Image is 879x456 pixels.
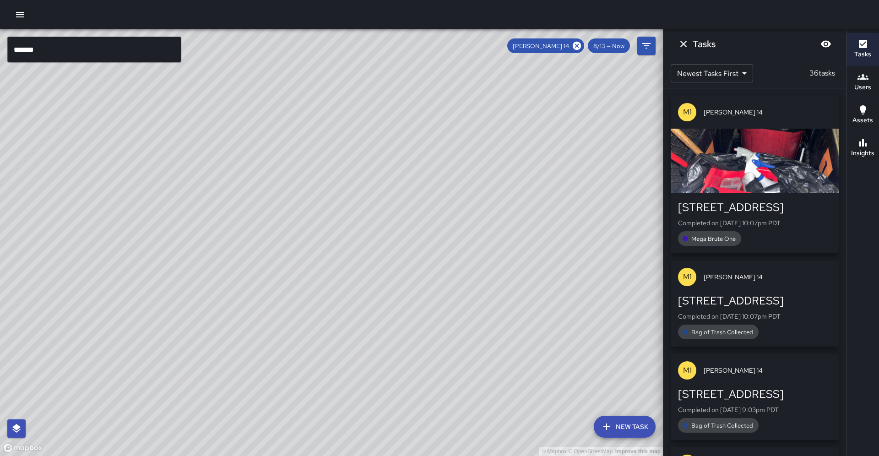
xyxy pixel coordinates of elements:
[678,200,831,215] div: [STREET_ADDRESS]
[686,422,759,429] span: Bag of Trash Collected
[846,132,879,165] button: Insights
[851,148,874,158] h6: Insights
[704,272,831,282] span: [PERSON_NAME] 14
[671,64,753,82] div: Newest Tasks First
[637,37,656,55] button: Filters
[507,42,575,50] span: [PERSON_NAME] 14
[846,33,879,66] button: Tasks
[686,328,759,336] span: Bag of Trash Collected
[507,38,584,53] div: [PERSON_NAME] 14
[704,366,831,375] span: [PERSON_NAME] 14
[678,387,831,402] div: [STREET_ADDRESS]
[854,49,871,60] h6: Tasks
[671,354,839,440] button: M1[PERSON_NAME] 14[STREET_ADDRESS]Completed on [DATE] 9:03pm PDTBag of Trash Collected
[678,405,831,414] p: Completed on [DATE] 9:03pm PDT
[671,261,839,347] button: M1[PERSON_NAME] 14[STREET_ADDRESS]Completed on [DATE] 10:07pm PDTBag of Trash Collected
[678,293,831,308] div: [STREET_ADDRESS]
[817,35,835,53] button: Blur
[852,115,873,125] h6: Assets
[693,37,716,51] h6: Tasks
[683,365,692,376] p: M1
[594,416,656,438] button: New Task
[854,82,871,92] h6: Users
[806,68,839,79] p: 36 tasks
[704,108,831,117] span: [PERSON_NAME] 14
[671,96,839,253] button: M1[PERSON_NAME] 14[STREET_ADDRESS]Completed on [DATE] 10:07pm PDTMega Brute One
[588,42,630,50] span: 8/13 — Now
[678,312,831,321] p: Completed on [DATE] 10:07pm PDT
[678,218,831,228] p: Completed on [DATE] 10:07pm PDT
[686,235,741,243] span: Mega Brute One
[683,271,692,282] p: M1
[846,99,879,132] button: Assets
[674,35,693,53] button: Dismiss
[683,107,692,118] p: M1
[846,66,879,99] button: Users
